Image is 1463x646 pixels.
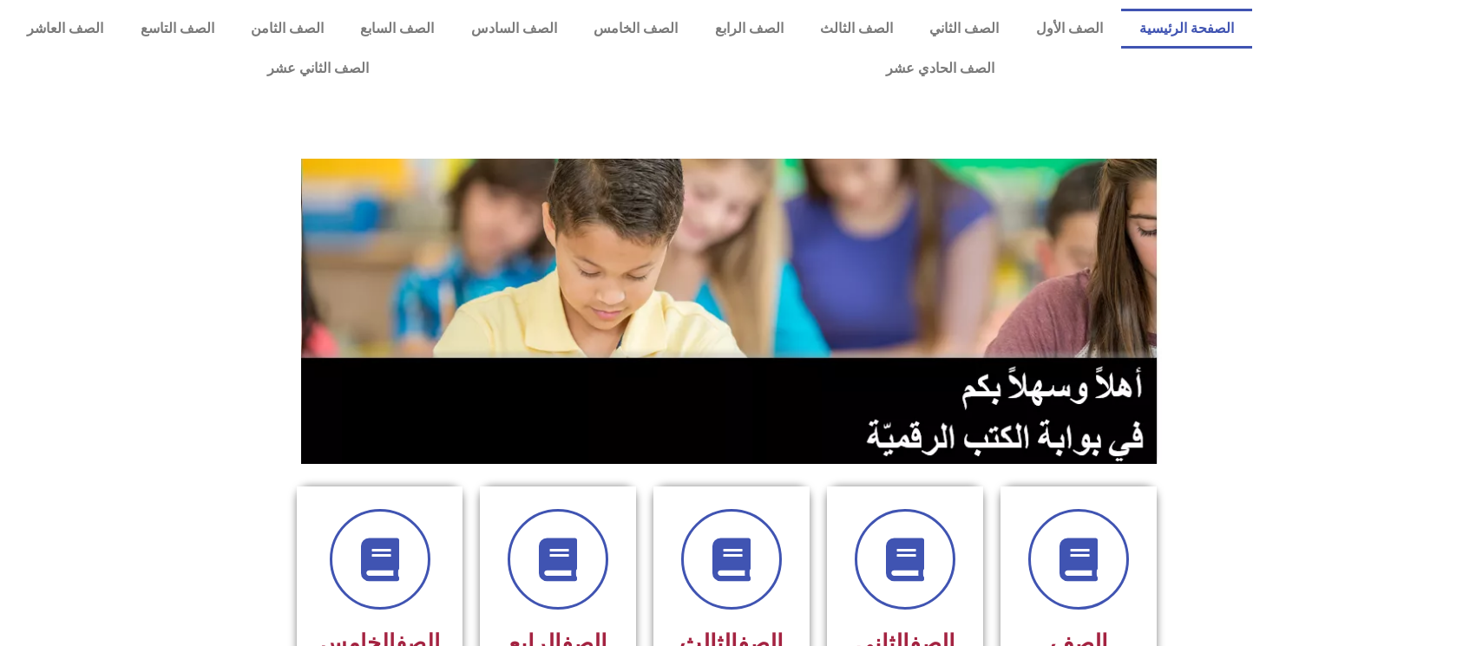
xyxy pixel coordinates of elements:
[575,9,696,49] a: الصف الخامس
[1121,9,1252,49] a: الصفحة الرئيسية
[342,9,452,49] a: الصف السابع
[802,9,911,49] a: الصف الثالث
[696,9,801,49] a: الصف الرابع
[233,9,342,49] a: الصف الثامن
[453,9,575,49] a: الصف السادس
[1018,9,1121,49] a: الصف الأول
[911,9,1017,49] a: الصف الثاني
[121,9,232,49] a: الصف التاسع
[627,49,1253,88] a: الصف الحادي عشر
[9,9,121,49] a: الصف العاشر
[9,49,627,88] a: الصف الثاني عشر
